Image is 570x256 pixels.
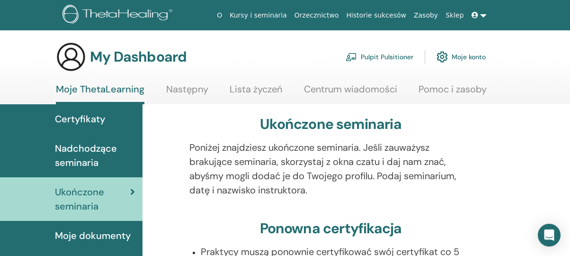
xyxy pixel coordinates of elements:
[55,112,105,126] span: Certyfikaty
[56,42,86,72] img: generic-user-icon.jpg
[189,140,472,197] p: Poniżej znajdziesz ukończone seminaria. Jeśli zauważysz brakujące seminaria, skorzystaj z okna cz...
[166,83,208,102] a: Następny
[213,7,226,24] a: O
[304,83,397,102] a: Centrum wiadomości
[55,229,131,243] span: Moje dokumenty
[55,141,135,170] span: Nadchodzące seminaria
[346,53,357,61] img: chalkboard-teacher.svg
[230,83,282,102] a: Lista życzeń
[90,48,187,65] h3: My Dashboard
[419,83,487,102] a: Pomoc i zasoby
[410,7,442,24] a: Zasoby
[436,46,486,67] a: Moje konto
[436,49,448,65] img: cog.svg
[538,224,561,247] div: Open Intercom Messenger
[62,5,176,26] img: logo.png
[260,116,401,133] h3: Ukończone seminaria
[56,83,144,104] a: Moje ThetaLearning
[226,7,291,24] a: Kursy i seminaria
[442,7,467,24] a: Sklep
[343,7,410,24] a: Historie sukcesów
[260,220,402,237] h3: Ponowna certyfikacja
[346,46,413,67] a: Pulpit Pulsitioner
[55,185,130,213] span: Ukończone seminaria
[291,7,343,24] a: Orzecznictwo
